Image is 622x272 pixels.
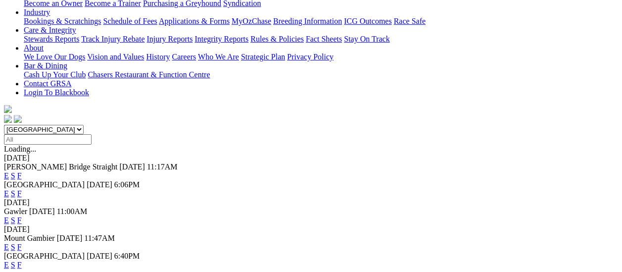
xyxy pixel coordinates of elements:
span: [DATE] [119,163,145,171]
a: Track Injury Rebate [81,35,144,43]
a: About [24,44,44,52]
a: Breeding Information [273,17,342,25]
span: 6:40PM [114,252,140,260]
a: Stewards Reports [24,35,79,43]
a: E [4,243,9,251]
a: Race Safe [393,17,425,25]
a: MyOzChase [232,17,271,25]
a: Stay On Track [344,35,389,43]
a: History [146,53,170,61]
span: [DATE] [29,207,55,216]
a: Cash Up Your Club [24,70,86,79]
a: Rules & Policies [250,35,304,43]
span: [PERSON_NAME] Bridge Straight [4,163,117,171]
img: twitter.svg [14,115,22,123]
span: Gawler [4,207,27,216]
span: [GEOGRAPHIC_DATA] [4,252,85,260]
span: [GEOGRAPHIC_DATA] [4,180,85,189]
a: Bookings & Scratchings [24,17,101,25]
span: [DATE] [87,180,112,189]
a: Contact GRSA [24,79,71,88]
a: Vision and Values [87,53,144,61]
a: S [11,189,15,198]
a: F [17,189,22,198]
a: E [4,216,9,224]
span: [DATE] [57,234,83,242]
a: Careers [172,53,196,61]
a: Applications & Forms [159,17,230,25]
a: E [4,171,9,180]
a: S [11,243,15,251]
a: Fact Sheets [306,35,342,43]
a: Privacy Policy [287,53,334,61]
span: Loading... [4,145,36,153]
a: Industry [24,8,50,16]
span: 11:47AM [84,234,115,242]
div: [DATE] [4,225,618,234]
span: 11:00AM [57,207,88,216]
a: Injury Reports [146,35,192,43]
a: ICG Outcomes [344,17,391,25]
a: E [4,261,9,269]
span: 11:17AM [147,163,178,171]
a: Schedule of Fees [103,17,157,25]
div: Care & Integrity [24,35,618,44]
a: Bar & Dining [24,61,67,70]
a: We Love Our Dogs [24,53,85,61]
img: facebook.svg [4,115,12,123]
span: 6:06PM [114,180,140,189]
a: Chasers Restaurant & Function Centre [88,70,210,79]
a: E [4,189,9,198]
div: [DATE] [4,154,618,163]
span: Mount Gambier [4,234,55,242]
div: Bar & Dining [24,70,618,79]
a: F [17,261,22,269]
div: About [24,53,618,61]
a: S [11,216,15,224]
a: Login To Blackbook [24,88,89,97]
div: Industry [24,17,618,26]
a: Care & Integrity [24,26,76,34]
div: [DATE] [4,198,618,207]
a: S [11,171,15,180]
img: logo-grsa-white.png [4,105,12,113]
input: Select date [4,134,92,145]
span: [DATE] [87,252,112,260]
a: F [17,216,22,224]
a: S [11,261,15,269]
a: F [17,243,22,251]
a: Strategic Plan [241,53,285,61]
a: Who We Are [198,53,239,61]
a: Integrity Reports [194,35,248,43]
a: F [17,171,22,180]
